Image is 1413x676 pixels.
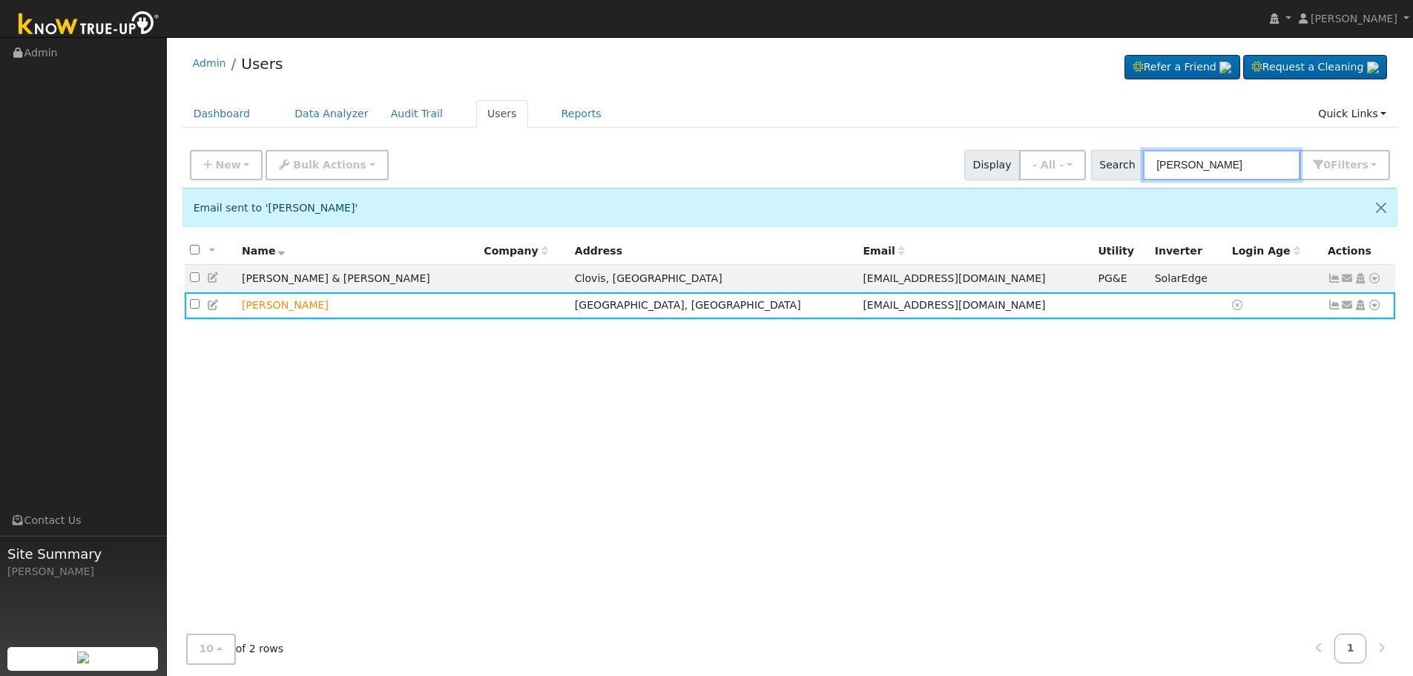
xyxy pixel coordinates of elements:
a: Reports [550,100,613,128]
a: Refer a Friend [1124,55,1240,80]
a: Quick Links [1307,100,1397,128]
td: Lead [237,292,478,320]
span: New [215,159,240,171]
span: Site Summary [7,544,159,564]
button: 10 [186,634,236,665]
a: Data Analyzer [283,100,380,128]
button: Bulk Actions [266,150,388,180]
div: Actions [1328,243,1390,259]
a: Request a Cleaning [1243,55,1387,80]
a: Other actions [1368,271,1381,286]
td: [GEOGRAPHIC_DATA], [GEOGRAPHIC_DATA] [570,292,858,320]
span: Display [964,150,1020,180]
span: Company name [484,245,547,257]
a: Edit User [207,299,220,311]
span: Name [242,245,286,257]
a: 1 [1334,634,1367,663]
div: [PERSON_NAME] [7,564,159,580]
a: Show Graph [1328,272,1341,284]
img: retrieve [1219,62,1231,73]
span: s [1362,159,1368,171]
a: tanyalin@fastmail.com [1341,298,1354,313]
a: Other actions [1368,298,1381,313]
img: retrieve [1367,62,1379,73]
span: Email [863,245,904,257]
span: of 2 rows [186,634,284,665]
input: Search [1143,150,1300,180]
button: New [190,150,263,180]
img: retrieve [77,652,89,663]
span: Email sent to '[PERSON_NAME]' [194,202,358,214]
a: Users [241,55,283,73]
a: Not connected [1328,299,1341,311]
img: Know True-Up [11,8,167,42]
span: 10 [200,643,214,655]
span: Filter [1331,159,1368,171]
a: Dashboard [182,100,262,128]
a: Login As [1354,299,1367,311]
button: - All - [1019,150,1086,180]
span: [EMAIL_ADDRESS][DOMAIN_NAME] [863,299,1045,311]
a: Audit Trail [380,100,454,128]
span: Days since last login [1232,245,1300,257]
a: Edit User [207,272,220,283]
span: [PERSON_NAME] [1311,13,1397,24]
a: No login access [1232,299,1245,311]
div: Utility [1098,243,1144,259]
div: Inverter [1155,243,1222,259]
a: Admin [193,57,226,69]
button: 0Filters [1300,150,1390,180]
span: Search [1091,150,1144,180]
td: Clovis, [GEOGRAPHIC_DATA] [570,265,858,292]
a: fklingel@me.com [1341,271,1354,286]
span: Bulk Actions [293,159,366,171]
span: PG&E [1098,272,1127,284]
span: [EMAIL_ADDRESS][DOMAIN_NAME] [863,272,1045,284]
td: [PERSON_NAME] & [PERSON_NAME] [237,265,478,292]
a: Login As [1354,272,1367,284]
button: Close [1366,189,1397,226]
span: SolarEdge [1155,272,1208,284]
div: Address [575,243,853,259]
a: Users [476,100,528,128]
